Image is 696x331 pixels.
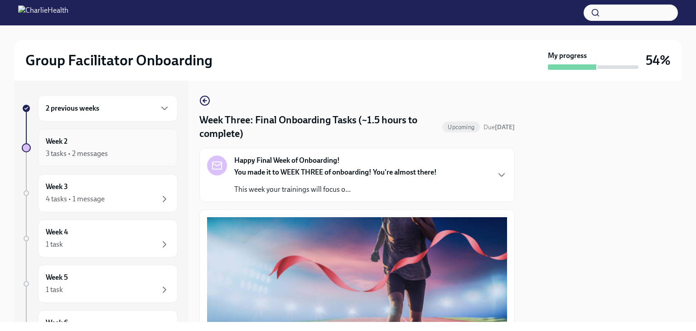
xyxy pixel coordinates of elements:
[646,52,671,68] h3: 54%
[234,185,437,195] p: This week your trainings will focus o...
[46,318,68,328] h6: Week 6
[46,227,68,237] h6: Week 4
[495,123,515,131] strong: [DATE]
[234,156,340,165] strong: Happy Final Week of Onboarding!
[22,219,178,258] a: Week 41 task
[18,5,68,20] img: CharlieHealth
[22,265,178,303] a: Week 51 task
[22,174,178,212] a: Week 34 tasks • 1 message
[483,123,515,131] span: September 6th, 2025 09:00
[46,182,68,192] h6: Week 3
[548,51,587,61] strong: My progress
[46,239,63,249] div: 1 task
[46,136,68,146] h6: Week 2
[199,113,439,141] h4: Week Three: Final Onboarding Tasks (~1.5 hours to complete)
[234,168,437,176] strong: You made it to WEEK THREE of onboarding! You're almost there!
[22,129,178,167] a: Week 23 tasks • 2 messages
[25,51,213,69] h2: Group Facilitator Onboarding
[46,149,108,159] div: 3 tasks • 2 messages
[46,285,63,295] div: 1 task
[46,103,99,113] h6: 2 previous weeks
[483,123,515,131] span: Due
[442,124,480,131] span: Upcoming
[46,273,68,282] h6: Week 5
[46,194,105,204] div: 4 tasks • 1 message
[38,95,178,122] div: 2 previous weeks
